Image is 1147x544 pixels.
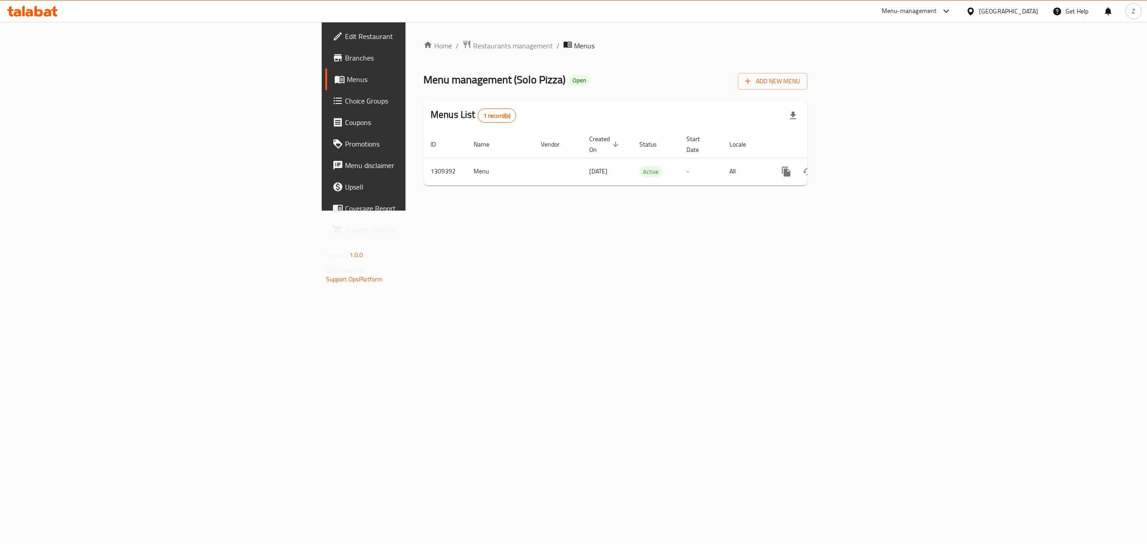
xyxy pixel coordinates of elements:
span: Created On [589,134,621,155]
span: 1 record(s) [478,112,516,120]
span: Name [474,139,501,150]
span: Active [639,167,662,177]
div: Active [639,166,662,177]
div: [GEOGRAPHIC_DATA] [979,6,1038,16]
a: Support.OpsPlatform [326,273,383,285]
span: Branches [345,52,506,63]
span: Locale [729,139,758,150]
span: Menu disclaimer [345,160,506,171]
span: 1.0.0 [349,249,363,261]
a: Upsell [325,176,513,198]
h2: Menus List [431,108,516,123]
span: Upsell [345,181,506,192]
table: enhanced table [423,131,869,186]
span: Coupons [345,117,506,128]
a: Edit Restaurant [325,26,513,47]
a: Branches [325,47,513,69]
a: Coverage Report [325,198,513,219]
span: Promotions [345,138,506,149]
span: Edit Restaurant [345,31,506,42]
span: [DATE] [589,165,608,177]
div: Total records count [478,108,517,123]
span: Coverage Report [345,203,506,214]
span: Z [1132,6,1135,16]
td: All [722,158,768,185]
button: more [776,161,797,182]
span: Open [569,77,590,84]
span: ID [431,139,448,150]
button: Change Status [797,161,819,182]
a: Menu disclaimer [325,155,513,176]
span: Vendor [541,139,571,150]
a: Coupons [325,112,513,133]
span: Add New Menu [745,76,800,87]
span: Menus [574,40,595,51]
th: Actions [768,131,869,158]
a: Grocery Checklist [325,219,513,241]
button: Add New Menu [738,73,807,90]
nav: breadcrumb [423,40,807,52]
li: / [556,40,560,51]
span: Status [639,139,668,150]
a: Menus [325,69,513,90]
span: Grocery Checklist [345,225,506,235]
div: Export file [782,105,804,126]
span: Version: [326,249,348,261]
div: Menu-management [882,6,937,17]
td: - [679,158,722,185]
span: Start Date [686,134,711,155]
a: Promotions [325,133,513,155]
span: Menus [347,74,506,85]
div: Open [569,75,590,86]
a: Choice Groups [325,90,513,112]
span: Get support on: [326,264,367,276]
span: Choice Groups [345,95,506,106]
